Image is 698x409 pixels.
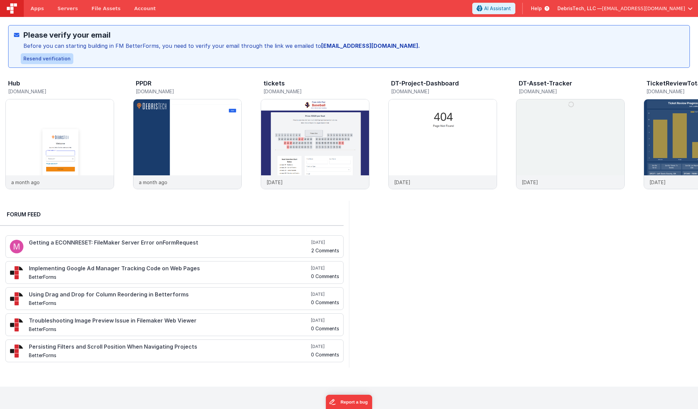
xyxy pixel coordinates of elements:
[8,89,114,94] h5: [DOMAIN_NAME]
[57,5,78,12] span: Servers
[5,339,344,362] a: Persisting Filters and Scroll Position When Navigating Projects BetterForms [DATE] 0 Comments
[5,313,344,336] a: Troubleshooting Image Preview Issue in Filemaker Web Viewer BetterForms [DATE] 0 Comments
[29,327,310,332] h5: BetterForms
[557,5,693,12] button: DebrisTech, LLC — [EMAIL_ADDRESS][DOMAIN_NAME]
[7,210,337,218] h2: Forum Feed
[394,179,410,186] p: [DATE]
[136,89,242,94] h5: [DOMAIN_NAME]
[139,179,167,186] p: a month ago
[531,5,542,12] span: Help
[391,80,459,87] h3: DT-Project-Dashboard
[8,80,20,87] h3: Hub
[311,240,339,245] h5: [DATE]
[29,266,310,272] h4: Implementing Google Ad Manager Tracking Code on Web Pages
[311,292,339,297] h5: [DATE]
[29,292,310,298] h4: Using Drag and Drop for Column Reordering in Betterforms
[10,318,23,332] img: 295_2.png
[311,344,339,349] h5: [DATE]
[10,344,23,358] img: 295_2.png
[557,5,602,12] span: DebrisTech, LLC —
[10,292,23,306] img: 295_2.png
[5,261,344,284] a: Implementing Google Ad Manager Tracking Code on Web Pages BetterForms [DATE] 0 Comments
[311,300,339,305] h5: 0 Comments
[23,31,420,39] h2: Please verify your email
[311,266,339,271] h5: [DATE]
[5,287,344,310] a: Using Drag and Drop for Column Reordering in Betterforms BetterForms [DATE] 0 Comments
[10,240,23,253] img: 100.png
[29,344,310,350] h4: Persisting Filters and Scroll Position When Navigating Projects
[92,5,121,12] span: File Assets
[391,89,497,94] h5: [DOMAIN_NAME]
[321,42,420,49] strong: [EMAIL_ADDRESS][DOMAIN_NAME].
[519,80,572,87] h3: DT-Asset-Tracker
[311,318,339,323] h5: [DATE]
[29,318,310,324] h4: Troubleshooting Image Preview Issue in Filemaker Web Viewer
[29,240,310,246] h4: Getting a ECONNRESET: FileMaker Server Error onFormRequest
[311,248,339,253] h5: 2 Comments
[311,274,339,279] h5: 0 Comments
[311,352,339,357] h5: 0 Comments
[649,179,666,186] p: [DATE]
[5,235,344,258] a: Getting a ECONNRESET: FileMaker Server Error onFormRequest [DATE] 2 Comments
[519,89,625,94] h5: [DOMAIN_NAME]
[263,80,285,87] h3: tickets
[484,5,511,12] span: AI Assistant
[31,5,44,12] span: Apps
[29,353,310,358] h5: BetterForms
[136,80,151,87] h3: PPDR
[472,3,515,14] button: AI Assistant
[10,266,23,279] img: 295_2.png
[267,179,283,186] p: [DATE]
[23,42,420,50] div: Before you can starting building in FM BetterForms, you need to verify your email through the lin...
[602,5,685,12] span: [EMAIL_ADDRESS][DOMAIN_NAME]
[29,300,310,306] h5: BetterForms
[263,89,369,94] h5: [DOMAIN_NAME]
[326,395,372,409] iframe: Marker.io feedback button
[21,53,73,64] button: Resend verification
[29,274,310,279] h5: BetterForms
[311,326,339,331] h5: 0 Comments
[522,179,538,186] p: [DATE]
